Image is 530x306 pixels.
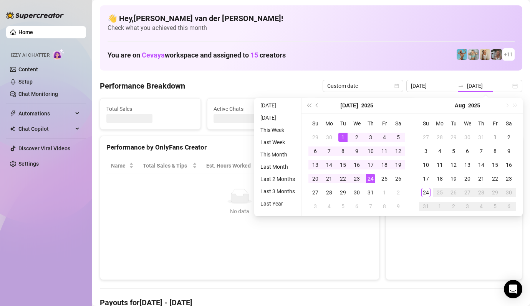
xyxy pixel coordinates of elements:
[314,158,373,173] th: Chat Conversion
[18,123,73,135] span: Chat Copilot
[457,49,467,60] img: Dominis
[458,83,464,89] span: swap-right
[504,50,513,59] span: + 11
[11,52,50,59] span: Izzy AI Chatter
[18,161,39,167] a: Settings
[18,79,33,85] a: Setup
[468,49,479,60] img: Olivia
[318,161,362,170] span: Chat Conversion
[480,49,490,60] img: Megan
[18,91,58,97] a: Chat Monitoring
[114,207,365,216] div: No data
[10,126,15,132] img: Chat Copilot
[108,51,286,59] h1: You are on workspace and assigned to creators
[138,158,202,173] th: Total Sales & Tips
[491,49,502,60] img: Natalia
[108,13,515,24] h4: 👋 Hey, [PERSON_NAME] van der [PERSON_NAME] !
[214,105,301,113] span: Active Chats
[143,161,191,170] span: Total Sales & Tips
[10,110,16,117] span: thunderbolt
[321,105,409,113] span: Messages Sent
[411,82,455,90] input: Start date
[504,280,522,298] div: Open Intercom Messenger
[142,51,165,59] span: Cevaya
[6,12,64,19] img: logo-BBDzfeDw.svg
[394,84,399,88] span: calendar
[250,51,258,59] span: 15
[467,82,511,90] input: End date
[18,29,33,35] a: Home
[327,80,399,92] span: Custom date
[18,107,73,120] span: Automations
[106,105,194,113] span: Total Sales
[206,161,255,170] div: Est. Hours Worked
[100,81,185,91] h4: Performance Breakdown
[18,145,70,151] a: Discover Viral Videos
[392,142,516,153] div: Sales by OnlyFans Creator
[111,161,128,170] span: Name
[18,66,38,72] a: Content
[458,83,464,89] span: to
[108,24,515,32] span: Check what you achieved this month
[106,158,138,173] th: Name
[270,161,303,170] span: Sales / Hour
[265,158,314,173] th: Sales / Hour
[106,142,373,153] div: Performance by OnlyFans Creator
[53,49,65,60] img: AI Chatter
